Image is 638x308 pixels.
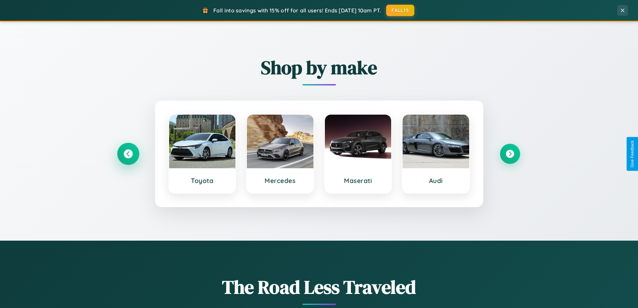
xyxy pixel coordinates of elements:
[118,274,520,300] h1: The Road Less Traveled
[409,177,463,185] h3: Audi
[386,5,414,16] button: FALL15
[213,7,381,14] span: Fall into savings with 15% off for all users! Ends [DATE] 10am PT.
[118,55,520,80] h2: Shop by make
[630,140,635,168] div: Give Feedback
[254,177,307,185] h3: Mercedes
[332,177,385,185] h3: Maserati
[176,177,229,185] h3: Toyota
